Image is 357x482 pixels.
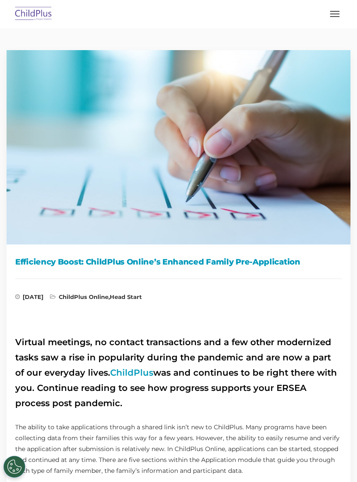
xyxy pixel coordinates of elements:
[15,335,342,411] h2: Virtual meetings, no contact transactions and a few other modernized tasks saw a rise in populari...
[110,293,142,300] a: Head Start
[3,456,25,478] button: Cookies Settings
[110,367,153,378] a: ChildPlus
[15,294,44,303] span: [DATE]
[15,255,342,268] h1: Efficiency Boost: ChildPlus Online’s Enhanced Family Pre-Application
[15,422,342,476] p: The ability to take applications through a shared link isn’t new to ChildPlus. Many programs have...
[59,293,108,300] a: ChildPlus Online
[50,294,142,303] span: ,
[13,4,54,24] img: ChildPlus by Procare Solutions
